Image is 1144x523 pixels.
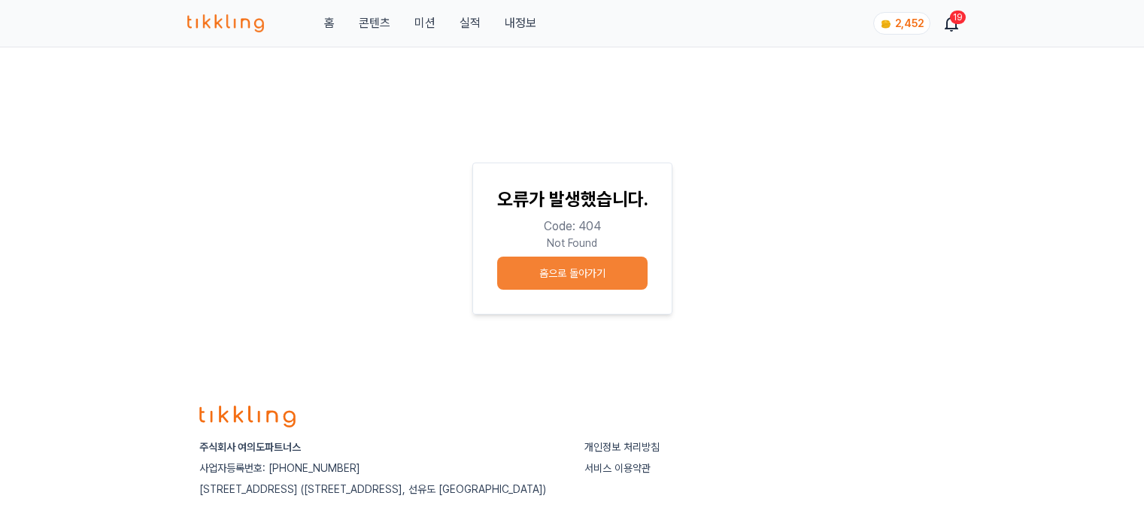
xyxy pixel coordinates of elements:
a: 내정보 [505,14,536,32]
button: 미션 [414,14,435,32]
button: 홈으로 돌아가기 [497,257,648,290]
a: 19 [945,14,957,32]
img: coin [880,18,892,30]
span: 2,452 [895,17,924,29]
a: coin 2,452 [873,12,927,35]
a: 실적 [460,14,481,32]
a: 서비스 이용약관 [584,462,651,474]
p: Not Found [497,236,648,251]
img: 티끌링 [187,14,265,32]
div: 19 [950,11,966,24]
a: 콘텐츠 [359,14,390,32]
p: 주식회사 여의도파트너스 [199,439,560,455]
a: 홈으로 돌아가기 [497,251,648,290]
p: [STREET_ADDRESS] ([STREET_ADDRESS], 선유도 [GEOGRAPHIC_DATA]) [199,482,560,497]
a: 홈 [324,14,335,32]
img: logo [199,406,296,428]
p: 사업자등록번호: [PHONE_NUMBER] [199,461,560,476]
p: Code: 404 [497,217,648,236]
p: 오류가 발생했습니다. [497,187,648,211]
a: 개인정보 처리방침 [584,441,660,453]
